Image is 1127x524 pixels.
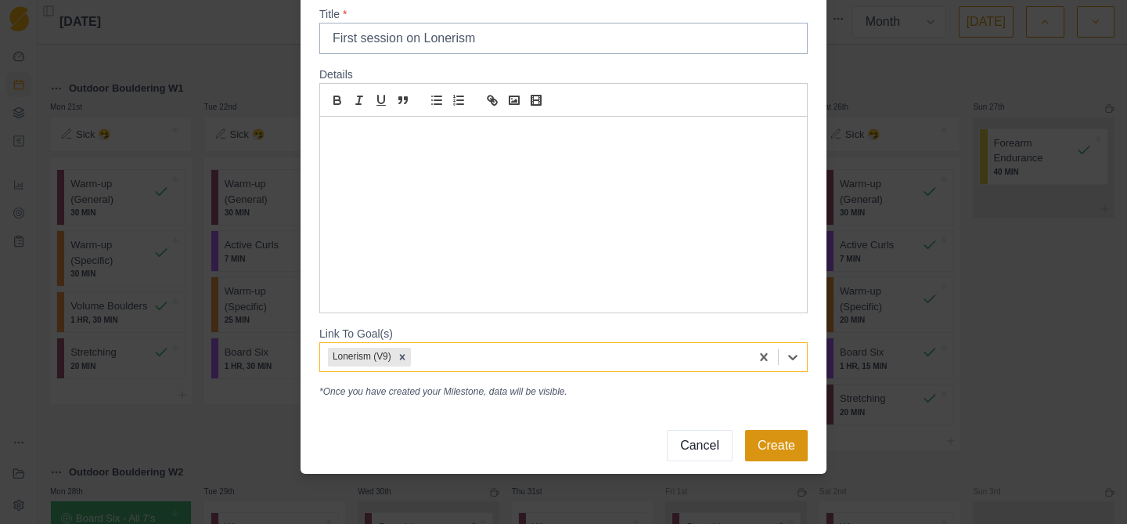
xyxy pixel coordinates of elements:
[319,67,798,83] label: Details
[319,6,798,23] label: Title
[481,91,503,110] button: link
[319,326,808,372] label: Link To Goal(s)
[448,91,470,110] button: list: ordered
[370,91,392,110] button: underline
[426,91,448,110] button: list: bullet
[392,91,414,110] button: blockquote
[348,91,370,110] button: italic
[503,91,525,110] button: image
[326,91,348,110] button: bold
[394,348,411,367] div: Remove Lonerism (V9)
[319,385,808,399] p: *Once you have created your Milestone, data will be visible.
[745,430,808,461] button: Create
[414,349,417,365] input: Link To Goal(s)Lonerism (V9)Remove Lonerism (V9)
[667,430,733,461] button: Cancel
[525,91,547,110] button: video
[328,348,394,367] div: Lonerism (V9)
[319,23,808,54] input: Awesome training day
